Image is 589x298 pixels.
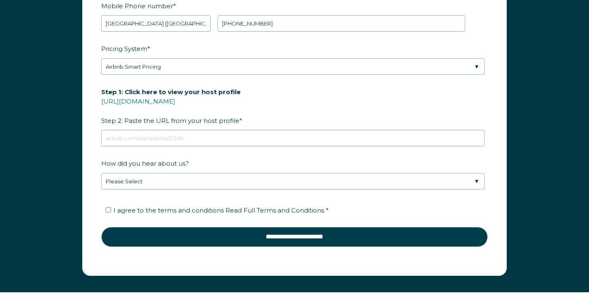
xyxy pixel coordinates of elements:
a: Read Full Terms and Conditions [224,206,326,214]
span: Read Full Terms and Conditions [225,206,324,214]
span: Step 2: Paste the URL from your host profile [101,85,241,127]
a: [URL][DOMAIN_NAME] [101,97,175,105]
span: Pricing System [101,42,147,55]
span: How did you hear about us? [101,157,189,170]
span: Step 1: Click here to view your host profile [101,85,241,98]
span: I agree to the terms and conditions [114,206,329,214]
input: I agree to the terms and conditions Read Full Terms and Conditions * [106,207,111,213]
input: airbnb.com/users/show/12345 [101,130,485,146]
